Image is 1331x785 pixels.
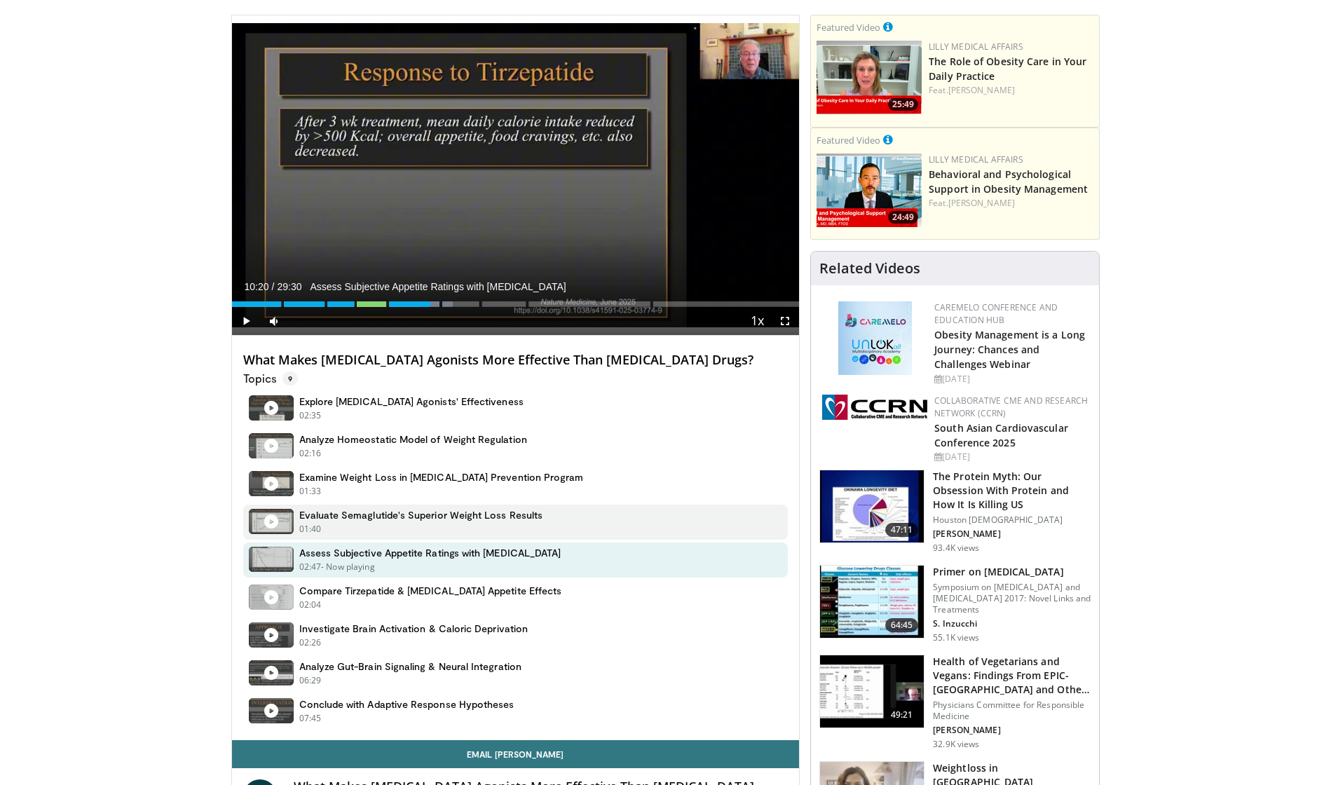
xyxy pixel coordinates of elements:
button: Play [232,307,260,335]
a: 25:49 [817,41,922,114]
div: [DATE] [934,451,1088,463]
p: 06:29 [299,674,322,687]
p: Houston [DEMOGRAPHIC_DATA] [933,514,1091,526]
p: 32.9K views [933,739,979,750]
p: 02:35 [299,409,322,422]
span: Assess Subjective Appetite Ratings with [MEDICAL_DATA] [310,280,566,293]
h3: Primer on [MEDICAL_DATA] [933,565,1091,579]
h4: Investigate Brain Activation & Caloric Deprivation [299,622,528,635]
a: South Asian Cardiovascular Conference 2025 [934,421,1068,449]
p: 07:45 [299,712,322,725]
h3: Health of Vegetarians and Vegans: Findings From EPIC-[GEOGRAPHIC_DATA] and Othe… [933,655,1091,697]
img: 606f2b51-b844-428b-aa21-8c0c72d5a896.150x105_q85_crop-smart_upscale.jpg [820,655,924,728]
h4: Explore [MEDICAL_DATA] Agonists' Effectiveness [299,395,524,408]
a: [PERSON_NAME] [948,84,1015,96]
div: [DATE] [934,373,1088,385]
div: Feat. [929,84,1093,97]
span: 49:21 [885,708,919,722]
span: 24:49 [888,211,918,224]
a: 47:11 The Protein Myth: Our Obsession With Protein and How It Is Killing US Houston [DEMOGRAPHIC_... [819,470,1091,554]
p: 02:47 [299,561,322,573]
img: e1208b6b-349f-4914-9dd7-f97803bdbf1d.png.150x105_q85_crop-smart_upscale.png [817,41,922,114]
span: 29:30 [277,281,301,292]
h4: Related Videos [819,260,920,277]
h4: Conclude with Adaptive Response Hypotheses [299,698,514,711]
span: 10:20 [245,281,269,292]
a: Collaborative CME and Research Network (CCRN) [934,395,1088,419]
p: S. Inzucchi [933,618,1091,629]
a: 49:21 Health of Vegetarians and Vegans: Findings From EPIC-[GEOGRAPHIC_DATA] and Othe… Physicians... [819,655,1091,750]
a: Lilly Medical Affairs [929,41,1023,53]
button: Fullscreen [771,307,799,335]
p: 93.4K views [933,542,979,554]
span: 25:49 [888,98,918,111]
h4: Analyze Gut-Brain Signaling & Neural Integration [299,660,521,673]
p: [PERSON_NAME] [933,725,1091,736]
a: The Role of Obesity Care in Your Daily Practice [929,55,1086,83]
img: a04ee3ba-8487-4636-b0fb-5e8d268f3737.png.150x105_q85_autocrop_double_scale_upscale_version-0.2.png [822,395,927,420]
button: Playback Rate [743,307,771,335]
p: Topics [243,371,298,385]
h4: Evaluate Semaglutide's Superior Weight Loss Results [299,509,543,521]
a: 24:49 [817,153,922,227]
p: [PERSON_NAME] [933,528,1091,540]
p: - Now playing [321,561,375,573]
h4: Assess Subjective Appetite Ratings with [MEDICAL_DATA] [299,547,561,559]
p: 02:16 [299,447,322,460]
video-js: Video Player [232,15,800,336]
p: Physicians Committee for Responsible Medicine [933,699,1091,722]
h4: Examine Weight Loss in [MEDICAL_DATA] Prevention Program [299,471,584,484]
p: Symposium on [MEDICAL_DATA] and [MEDICAL_DATA] 2017: Novel Links and Treatments [933,582,1091,615]
p: 02:04 [299,599,322,611]
p: 02:26 [299,636,322,649]
img: 022d2313-3eaa-4549-99ac-ae6801cd1fdc.150x105_q85_crop-smart_upscale.jpg [820,566,924,639]
img: 45df64a9-a6de-482c-8a90-ada250f7980c.png.150x105_q85_autocrop_double_scale_upscale_version-0.2.jpg [838,301,912,375]
img: b7b8b05e-5021-418b-a89a-60a270e7cf82.150x105_q85_crop-smart_upscale.jpg [820,470,924,543]
h4: What Makes [MEDICAL_DATA] Agonists More Effective Than [MEDICAL_DATA] Drugs? [243,353,789,368]
a: CaReMeLO Conference and Education Hub [934,301,1058,326]
a: Obesity Management is a Long Journey: Chances and Challenges Webinar [934,328,1085,371]
span: 47:11 [885,523,919,537]
a: [PERSON_NAME] [948,197,1015,209]
span: 64:45 [885,618,919,632]
div: Feat. [929,197,1093,210]
p: 55.1K views [933,632,979,643]
h4: Compare Tirzepatide & [MEDICAL_DATA] Appetite Effects [299,585,562,597]
span: / [272,281,275,292]
a: Lilly Medical Affairs [929,153,1023,165]
p: 01:33 [299,485,322,498]
div: Progress Bar [232,301,800,307]
img: ba3304f6-7838-4e41-9c0f-2e31ebde6754.png.150x105_q85_crop-smart_upscale.png [817,153,922,227]
a: Email [PERSON_NAME] [232,740,800,768]
small: Featured Video [817,134,880,146]
small: Featured Video [817,21,880,34]
p: 01:40 [299,523,322,535]
button: Mute [260,307,288,335]
a: 64:45 Primer on [MEDICAL_DATA] Symposium on [MEDICAL_DATA] and [MEDICAL_DATA] 2017: Novel Links a... [819,565,1091,643]
h4: Analyze Homeostatic Model of Weight Regulation [299,433,527,446]
h3: The Protein Myth: Our Obsession With Protein and How It Is Killing US [933,470,1091,512]
span: 9 [282,371,298,385]
a: Behavioral and Psychological Support in Obesity Management [929,168,1088,196]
